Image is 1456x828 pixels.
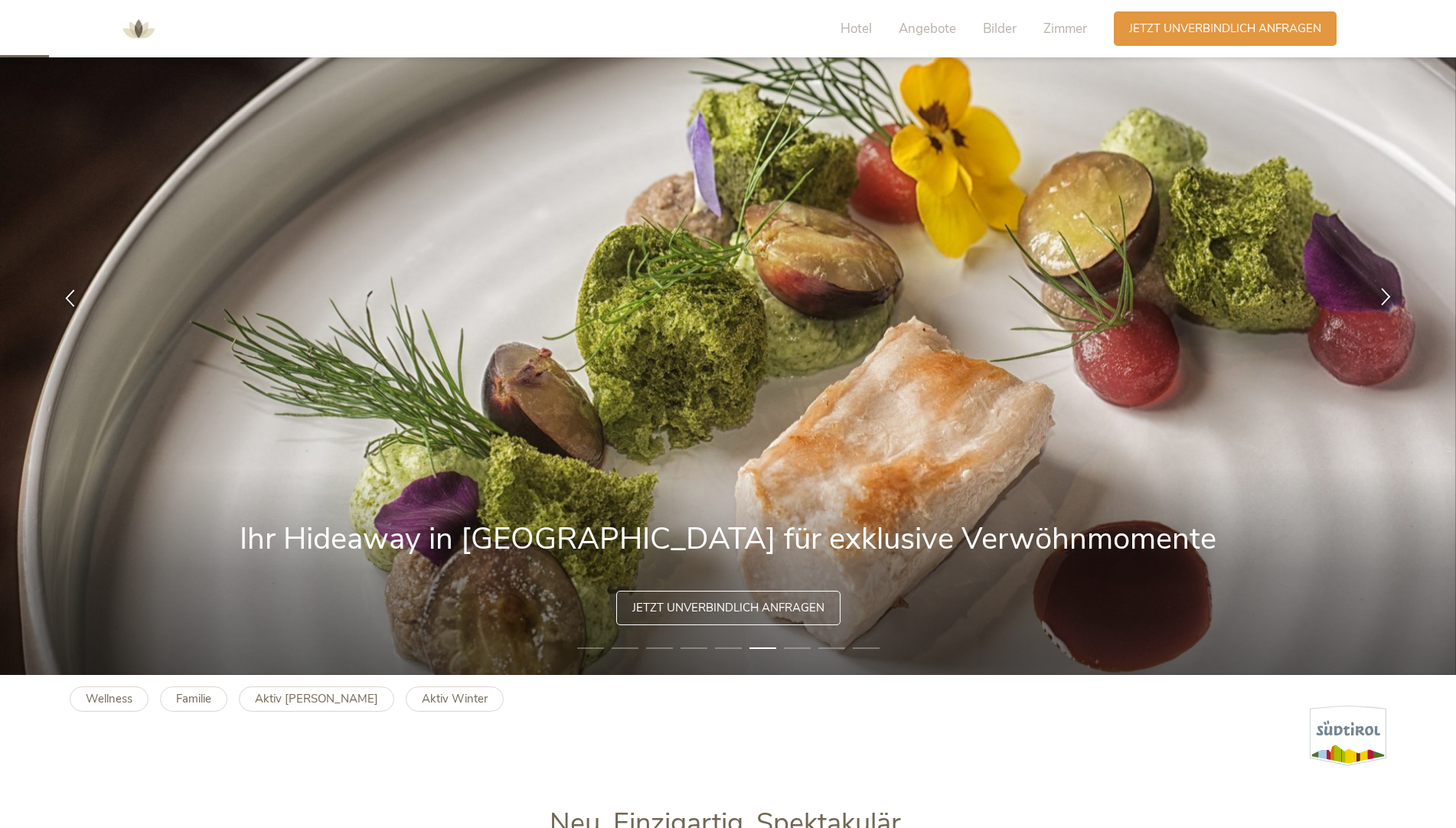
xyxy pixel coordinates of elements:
b: Aktiv [PERSON_NAME] [255,691,378,706]
a: AMONTI & LUNARIS Wellnessresort [116,23,162,34]
span: Angebote [899,20,956,37]
span: Bilder [983,20,1017,37]
b: Aktiv Winter [422,691,488,706]
a: Wellness [70,686,149,712]
span: Jetzt unverbindlich anfragen [632,600,824,616]
span: Jetzt unverbindlich anfragen [1129,21,1321,37]
span: Hotel [841,20,872,37]
span: Zimmer [1043,20,1087,37]
b: Wellness [86,691,132,706]
a: Aktiv Winter [406,686,504,712]
img: AMONTI & LUNARIS Wellnessresort [116,6,162,52]
a: Familie [160,686,227,712]
a: Aktiv [PERSON_NAME] [239,686,394,712]
b: Familie [176,691,211,706]
img: Südtirol [1310,706,1386,766]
